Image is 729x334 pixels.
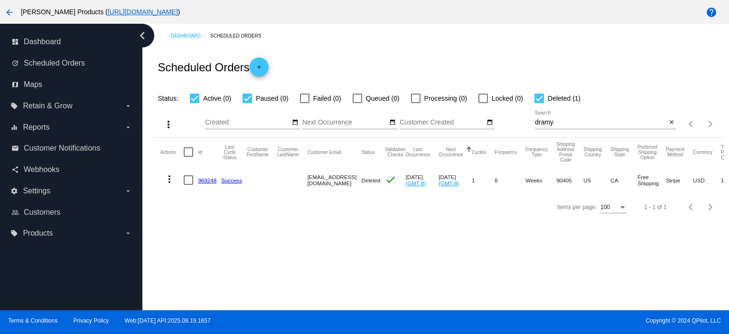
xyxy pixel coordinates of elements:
i: arrow_drop_down [124,229,132,237]
span: Deleted [361,177,380,183]
i: arrow_drop_down [124,102,132,110]
button: Next page [701,198,720,217]
a: update Scheduled Orders [11,56,132,71]
mat-icon: add [253,64,265,75]
a: [URL][DOMAIN_NAME] [108,8,178,16]
input: Next Occurrence [302,119,388,126]
mat-cell: CA [610,166,637,194]
a: share Webhooks [11,162,132,177]
span: Dashboard [24,38,61,46]
button: Change sorting for PaymentMethod.Type [666,147,684,157]
i: update [11,59,19,67]
mat-cell: USD [693,166,721,194]
div: Items per page: [557,204,597,210]
span: Reports [23,123,49,132]
mat-icon: check [385,174,396,185]
mat-icon: date_range [486,119,493,126]
a: Scheduled Orders [210,29,270,43]
mat-icon: help [706,7,717,18]
input: Search [535,119,666,126]
mat-icon: more_vert [164,173,175,185]
span: Failed (0) [313,93,341,104]
span: Copyright © 2024 QPilot, LLC [373,317,721,324]
a: Success [221,177,242,183]
button: Change sorting for Frequency [495,149,517,155]
span: Settings [23,187,50,195]
button: Change sorting for ShippingPostcode [556,142,575,162]
span: Webhooks [24,165,59,174]
span: Paused (0) [256,93,288,104]
span: Scheduled Orders [24,59,85,67]
mat-icon: arrow_back [4,7,15,18]
i: settings [10,187,18,195]
i: local_offer [10,102,18,110]
button: Next page [701,115,720,134]
button: Change sorting for LastOccurrenceUtc [406,147,430,157]
i: dashboard [11,38,19,46]
i: local_offer [10,229,18,237]
button: Change sorting for LastProcessingCycleId [221,144,238,160]
a: Web:[DATE] API:2025.08.19.1657 [125,317,211,324]
mat-header-cell: Validation Checks [385,138,405,166]
mat-cell: Free Shipping [637,166,666,194]
div: 1 - 1 of 1 [644,204,666,210]
mat-select: Items per page: [600,204,627,211]
span: Maps [24,80,42,89]
i: email [11,144,19,152]
button: Change sorting for CustomerEmail [308,149,341,155]
mat-cell: 8 [495,166,525,194]
button: Change sorting for CustomerFirstName [247,147,269,157]
button: Change sorting for Status [361,149,374,155]
a: people_outline Customers [11,205,132,220]
mat-icon: more_vert [163,119,174,130]
a: map Maps [11,77,132,92]
mat-cell: 90405 [556,166,583,194]
mat-icon: close [668,119,675,126]
mat-icon: date_range [389,119,396,126]
input: Created [205,119,290,126]
button: Change sorting for Id [198,149,202,155]
button: Clear [666,118,676,128]
a: Dashboard [170,29,210,43]
mat-cell: [EMAIL_ADDRESS][DOMAIN_NAME] [308,166,362,194]
button: Previous page [682,198,701,217]
mat-cell: Stripe [666,166,693,194]
mat-icon: date_range [292,119,299,126]
span: Locked (0) [492,93,523,104]
span: [PERSON_NAME] Products ( ) [21,8,180,16]
mat-cell: [DATE] [439,166,472,194]
button: Change sorting for Cycles [472,149,486,155]
mat-cell: [DATE] [406,166,439,194]
button: Change sorting for NextOccurrenceUtc [439,147,463,157]
a: (GMT-8) [439,180,459,186]
mat-header-cell: Actions [160,138,184,166]
mat-cell: Weeks [525,166,556,194]
span: 100 [600,204,610,210]
span: Queued (0) [366,93,400,104]
i: share [11,166,19,173]
i: map [11,81,19,88]
h2: Scheduled Orders [158,57,268,76]
span: Retain & Grow [23,102,72,110]
span: Active (0) [203,93,231,104]
i: equalizer [10,124,18,131]
span: Deleted (1) [548,93,580,104]
span: Status: [158,95,178,102]
button: Change sorting for FrequencyType [525,147,548,157]
a: email Customer Notifications [11,141,132,156]
i: arrow_drop_down [124,187,132,195]
a: dashboard Dashboard [11,34,132,49]
a: Privacy Policy [74,317,109,324]
i: chevron_left [135,28,150,43]
span: Customers [24,208,60,217]
mat-cell: 1 [472,166,495,194]
a: 969248 [198,177,216,183]
input: Customer Created [400,119,485,126]
mat-cell: US [583,166,610,194]
span: Processing (0) [424,93,467,104]
button: Change sorting for ShippingState [610,147,629,157]
button: Change sorting for ShippingCountry [583,147,602,157]
span: Customer Notifications [24,144,100,153]
i: arrow_drop_down [124,124,132,131]
a: Terms & Conditions [8,317,57,324]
